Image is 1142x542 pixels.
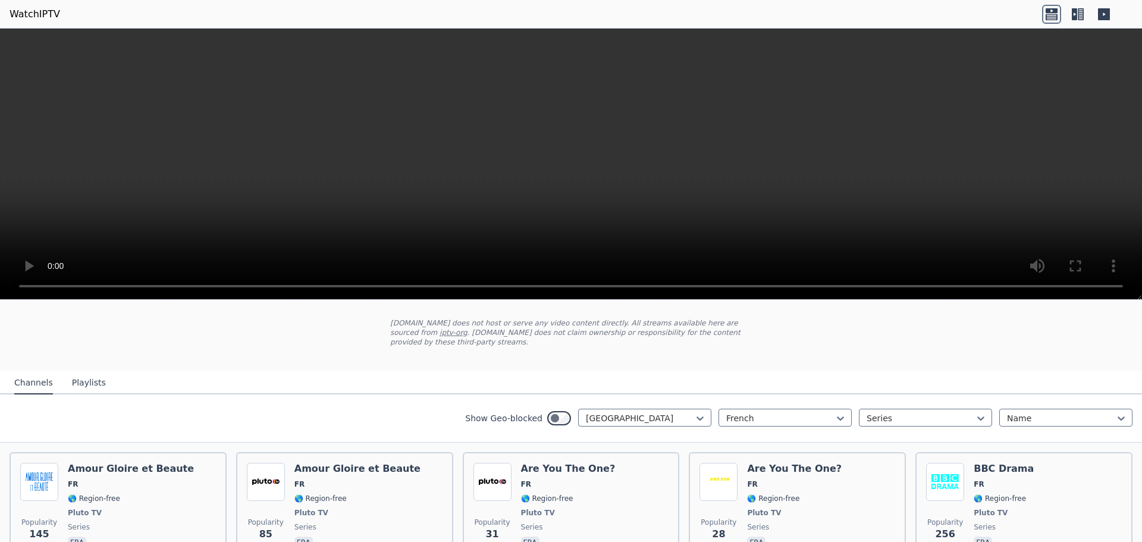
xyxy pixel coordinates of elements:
span: Pluto TV [68,508,102,518]
span: 28 [712,527,725,541]
span: FR [974,480,984,489]
span: 🌎 Region-free [747,494,799,503]
span: FR [747,480,757,489]
h6: Amour Gloire et Beaute [68,463,194,475]
span: Pluto TV [747,508,781,518]
span: series [521,522,543,532]
h6: Amour Gloire et Beaute [294,463,421,475]
label: Show Geo-blocked [465,412,542,424]
span: FR [521,480,531,489]
span: 🌎 Region-free [68,494,120,503]
img: Are You The One? [473,463,512,501]
span: series [747,522,769,532]
h6: Are You The One? [747,463,842,475]
span: 31 [485,527,498,541]
img: BBC Drama [926,463,964,501]
span: series [294,522,316,532]
span: series [974,522,996,532]
img: Amour Gloire et Beaute [247,463,285,501]
span: Popularity [248,518,284,527]
img: Amour Gloire et Beaute [20,463,58,501]
h6: BBC Drama [974,463,1034,475]
span: 🌎 Region-free [521,494,573,503]
span: Pluto TV [294,508,328,518]
span: 85 [259,527,272,541]
span: 256 [935,527,955,541]
span: 145 [29,527,49,541]
span: 🌎 Region-free [974,494,1026,503]
span: FR [294,480,305,489]
span: series [68,522,90,532]
button: Channels [14,372,53,394]
span: Popularity [21,518,57,527]
span: Pluto TV [974,508,1008,518]
p: [DOMAIN_NAME] does not host or serve any video content directly. All streams available here are s... [390,318,752,347]
span: Popularity [475,518,510,527]
h6: Are You The One? [521,463,616,475]
button: Playlists [72,372,106,394]
span: FR [68,480,78,489]
span: Popularity [927,518,963,527]
span: Popularity [701,518,736,527]
img: Are You The One? [699,463,738,501]
span: Pluto TV [521,508,555,518]
a: iptv-org [440,328,468,337]
a: WatchIPTV [10,7,60,21]
span: 🌎 Region-free [294,494,347,503]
